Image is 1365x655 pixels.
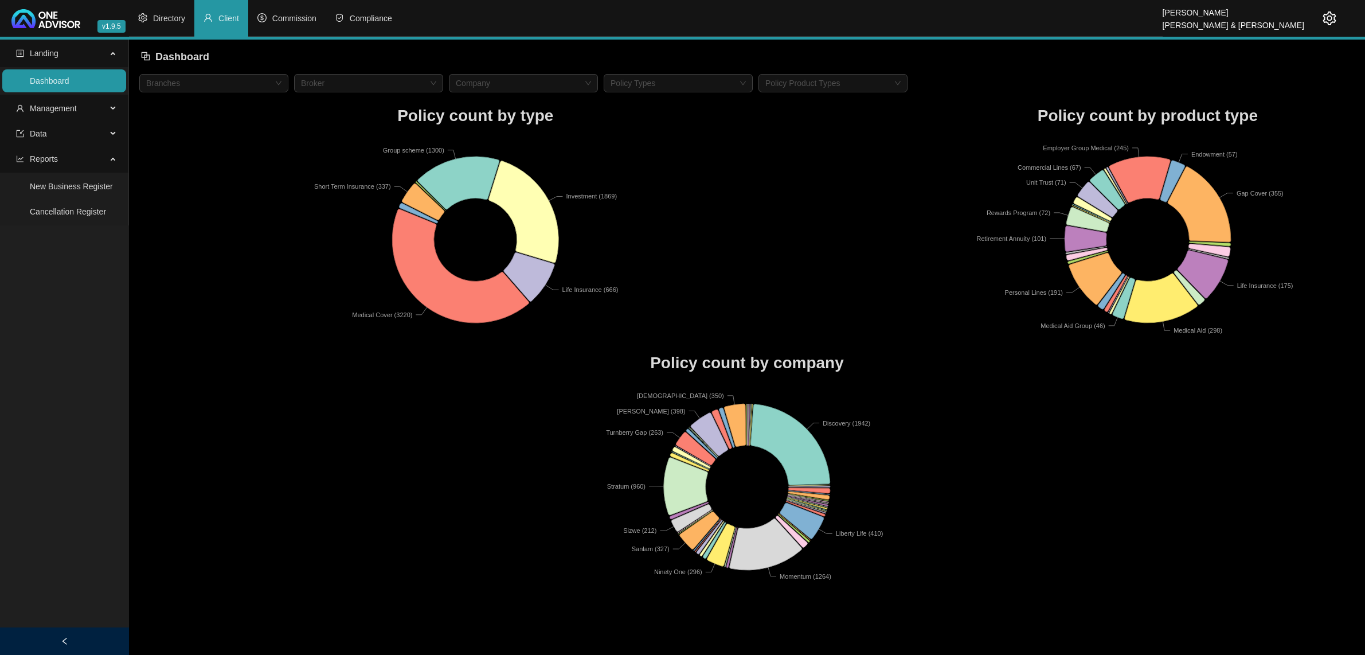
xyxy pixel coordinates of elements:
span: Commission [272,14,316,23]
span: line-chart [16,155,24,163]
text: Endowment (57) [1191,150,1238,157]
text: Medical Aid Group (46) [1041,322,1105,329]
span: user [204,13,213,22]
text: Momentum (1264) [780,573,831,580]
text: Group scheme (1300) [383,146,444,153]
text: Gap Cover (355) [1237,189,1284,196]
text: Commercial Lines (67) [1018,164,1081,171]
span: Client [218,14,239,23]
span: Data [30,129,47,138]
text: Medical Cover (3220) [352,311,412,318]
text: Medical Aid (298) [1174,327,1222,334]
span: setting [1323,11,1336,25]
img: 2df55531c6924b55f21c4cf5d4484680-logo-light.svg [11,9,80,28]
text: [PERSON_NAME] (398) [617,408,685,415]
text: Ninety One (296) [654,568,702,575]
a: New Business Register [30,182,113,191]
span: dollar [257,13,267,22]
a: Dashboard [30,76,69,85]
span: import [16,130,24,138]
text: Rewards Program (72) [987,209,1050,216]
text: Turnberry Gap (263) [606,429,663,436]
text: Discovery (1942) [823,420,870,427]
span: Landing [30,49,58,58]
text: Life Insurance (175) [1237,282,1293,288]
h1: Policy count by type [139,103,812,128]
text: Employer Group Medical (245) [1043,144,1129,151]
h1: Policy count by company [139,350,1355,376]
text: Sizwe (212) [623,527,656,534]
span: user [16,104,24,112]
span: Management [30,104,77,113]
div: [PERSON_NAME] & [PERSON_NAME] [1163,15,1304,28]
text: [DEMOGRAPHIC_DATA] (350) [637,392,724,399]
span: Dashboard [155,51,209,63]
span: setting [138,13,147,22]
span: left [61,637,69,645]
text: Retirement Annuity (101) [976,235,1046,242]
span: Compliance [350,14,392,23]
text: Stratum (960) [607,483,646,490]
text: Sanlam (327) [632,545,670,552]
div: [PERSON_NAME] [1163,3,1304,15]
text: Life Insurance (666) [562,286,619,293]
span: Reports [30,154,58,163]
span: v1.9.5 [97,20,126,33]
text: Investment (1869) [566,193,617,200]
span: profile [16,49,24,57]
span: safety [335,13,344,22]
text: Short Term Insurance (337) [314,183,391,190]
text: Personal Lines (191) [1004,289,1063,296]
text: Liberty Life (410) [836,530,883,537]
span: block [140,51,151,61]
a: Cancellation Register [30,207,106,216]
text: Unit Trust (71) [1026,179,1066,186]
span: Directory [153,14,185,23]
